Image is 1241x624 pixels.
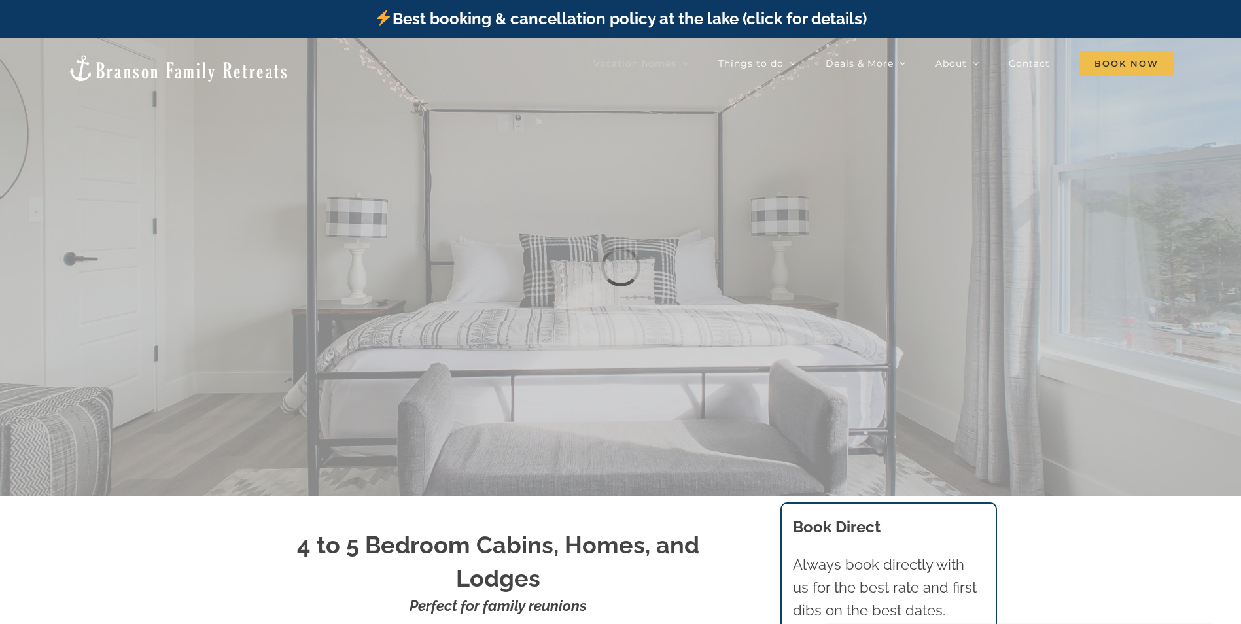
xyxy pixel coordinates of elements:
span: About [935,59,967,68]
b: Book Direct [793,517,881,536]
p: Always book directly with us for the best rate and first dibs on the best dates. [793,553,984,623]
strong: 4 to 5 Bedroom Cabins, Homes, and Lodges [297,531,699,591]
span: Book Now [1079,51,1174,76]
span: Things to do [718,59,784,68]
a: About [935,50,979,77]
nav: Main Menu [593,50,1174,77]
a: Best booking & cancellation policy at the lake (click for details) [374,9,866,28]
span: Contact [1009,59,1050,68]
img: Branson Family Retreats Logo [67,54,289,83]
a: Things to do [718,50,796,77]
a: Vacation homes [593,50,689,77]
span: Deals & More [826,59,894,68]
img: ⚡️ [376,10,391,26]
a: Book Now [1079,50,1174,77]
strong: Perfect for family reunions [410,597,587,614]
span: Vacation homes [593,59,676,68]
a: Contact [1009,50,1050,77]
a: Deals & More [826,50,906,77]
